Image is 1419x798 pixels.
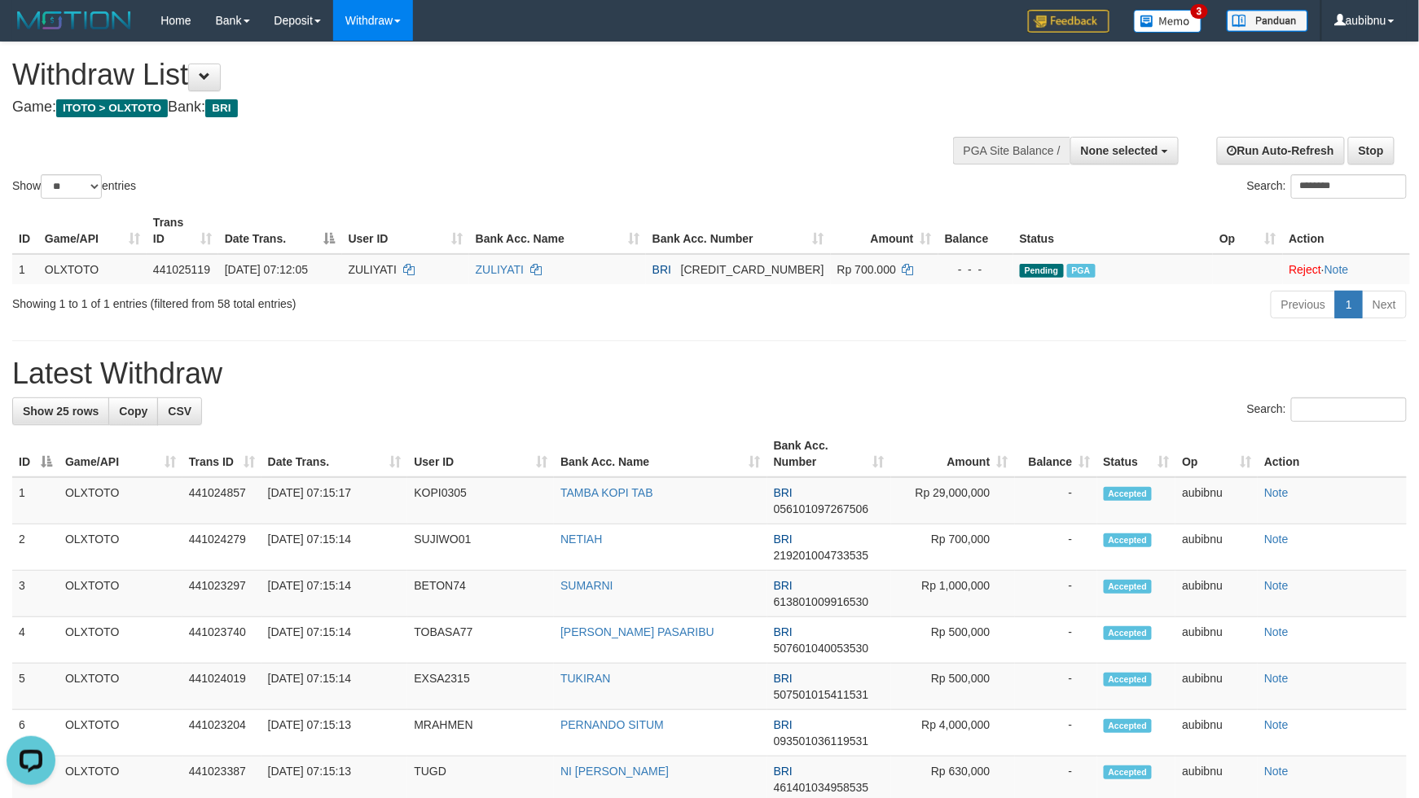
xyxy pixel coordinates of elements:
[1264,486,1289,499] a: Note
[261,477,408,524] td: [DATE] 07:15:17
[59,664,182,710] td: OLXTOTO
[12,59,929,91] h1: Withdraw List
[182,571,261,617] td: 441023297
[407,664,554,710] td: EXSA2315
[12,254,38,284] td: 1
[59,617,182,664] td: OLXTOTO
[774,642,869,655] span: Copy 507601040053530 to clipboard
[1097,431,1176,477] th: Status: activate to sort column ascending
[1020,264,1064,278] span: Pending
[476,263,524,276] a: ZULIYATI
[1247,174,1407,199] label: Search:
[168,405,191,418] span: CSV
[349,263,397,276] span: ZULIYATI
[1175,710,1258,756] td: aubibnu
[157,397,202,425] a: CSV
[1070,137,1179,164] button: None selected
[407,431,554,477] th: User ID: activate to sort column ascending
[12,710,59,756] td: 6
[1264,672,1289,685] a: Note
[774,688,869,701] span: Copy 507501015411531 to clipboard
[12,431,59,477] th: ID: activate to sort column descending
[1015,710,1097,756] td: -
[1104,580,1153,594] span: Accepted
[1104,487,1153,501] span: Accepted
[1175,524,1258,571] td: aubibnu
[1348,137,1395,164] a: Stop
[681,263,824,276] span: Copy 657101025109531 to clipboard
[182,664,261,710] td: 441024019
[12,357,1407,390] h1: Latest Withdraw
[12,477,59,524] td: 1
[1283,254,1410,284] td: ·
[1271,291,1336,318] a: Previous
[1289,263,1322,276] a: Reject
[12,617,59,664] td: 4
[554,431,767,477] th: Bank Acc. Name: activate to sort column ascending
[1028,10,1109,33] img: Feedback.jpg
[1335,291,1363,318] a: 1
[12,664,59,710] td: 5
[774,579,793,592] span: BRI
[1227,10,1308,32] img: panduan.png
[1067,264,1096,278] span: PGA
[1015,477,1097,524] td: -
[1175,664,1258,710] td: aubibnu
[1081,144,1158,157] span: None selected
[891,664,1015,710] td: Rp 500,000
[891,524,1015,571] td: Rp 700,000
[646,208,831,254] th: Bank Acc. Number: activate to sort column ascending
[945,261,1007,278] div: - - -
[225,263,308,276] span: [DATE] 07:12:05
[891,571,1015,617] td: Rp 1,000,000
[7,7,55,55] button: Open LiveChat chat widget
[560,718,664,731] a: PERNANDO SITUM
[1258,431,1407,477] th: Action
[774,595,869,608] span: Copy 613801009916530 to clipboard
[12,397,109,425] a: Show 25 rows
[469,208,646,254] th: Bank Acc. Name: activate to sort column ascending
[119,405,147,418] span: Copy
[560,579,613,592] a: SUMARNI
[774,672,793,685] span: BRI
[407,571,554,617] td: BETON74
[891,431,1015,477] th: Amount: activate to sort column ascending
[1217,137,1345,164] a: Run Auto-Refresh
[12,524,59,571] td: 2
[12,8,136,33] img: MOTION_logo.png
[12,99,929,116] h4: Game: Bank:
[891,477,1015,524] td: Rp 29,000,000
[182,710,261,756] td: 441023204
[182,477,261,524] td: 441024857
[205,99,237,117] span: BRI
[1104,765,1153,779] span: Accepted
[1325,263,1349,276] a: Note
[1015,664,1097,710] td: -
[774,486,793,499] span: BRI
[108,397,158,425] a: Copy
[1175,571,1258,617] td: aubibnu
[59,524,182,571] td: OLXTOTO
[56,99,168,117] span: ITOTO > OLXTOTO
[774,765,793,778] span: BRI
[23,405,99,418] span: Show 25 rows
[1104,673,1153,686] span: Accepted
[59,710,182,756] td: OLXTOTO
[1264,765,1289,778] a: Note
[182,431,261,477] th: Trans ID: activate to sort column ascending
[560,765,669,778] a: NI [PERSON_NAME]
[1175,477,1258,524] td: aubibnu
[38,254,147,284] td: OLXTOTO
[342,208,469,254] th: User ID: activate to sort column ascending
[1013,208,1214,254] th: Status
[774,549,869,562] span: Copy 219201004733535 to clipboard
[767,431,891,477] th: Bank Acc. Number: activate to sort column ascending
[59,477,182,524] td: OLXTOTO
[12,289,579,312] div: Showing 1 to 1 of 1 entries (filtered from 58 total entries)
[1291,397,1407,422] input: Search:
[1264,533,1289,546] a: Note
[12,571,59,617] td: 3
[1247,397,1407,422] label: Search:
[774,533,793,546] span: BRI
[891,617,1015,664] td: Rp 500,000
